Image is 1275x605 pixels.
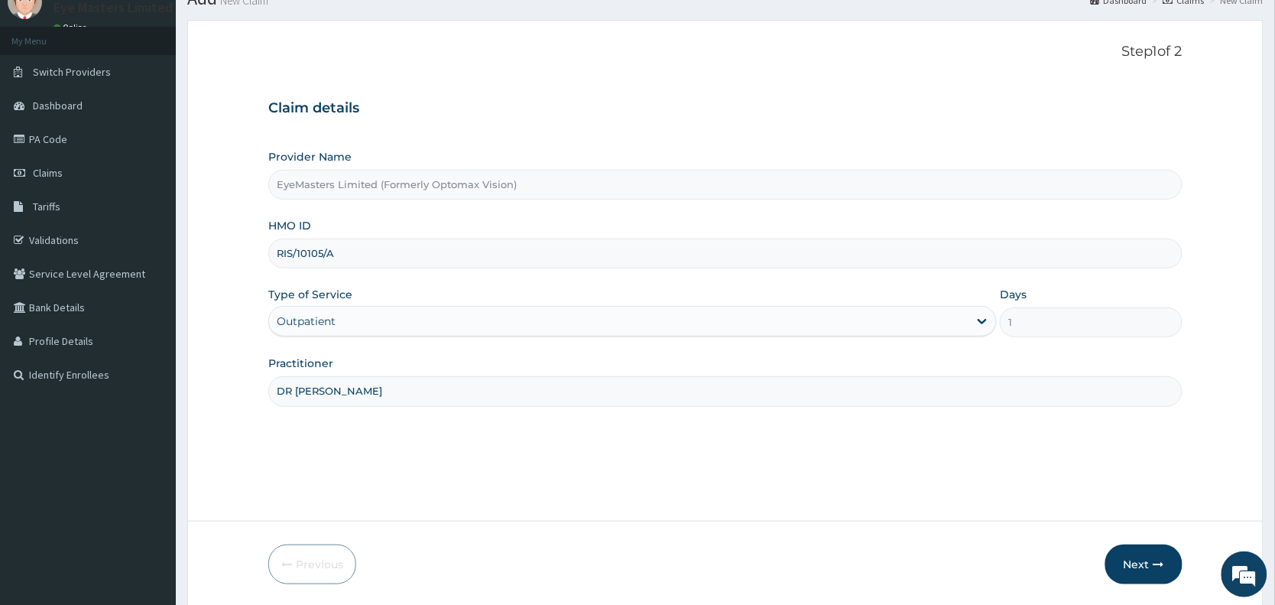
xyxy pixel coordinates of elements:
button: Previous [268,545,356,584]
span: Tariffs [33,200,60,213]
label: Provider Name [268,149,352,164]
label: HMO ID [268,218,311,233]
p: Step 1 of 2 [268,44,1182,60]
img: d_794563401_company_1708531726252_794563401 [28,76,62,115]
label: Practitioner [268,356,333,371]
span: We're online! [89,193,211,347]
button: Next [1105,545,1183,584]
input: Enter Name [268,376,1182,406]
textarea: Type your message and hit 'Enter' [8,418,291,471]
div: Outpatient [277,314,336,329]
input: Enter HMO ID [268,239,1182,268]
span: Dashboard [33,99,83,112]
h3: Claim details [268,100,1182,117]
span: Switch Providers [33,65,111,79]
span: Claims [33,166,63,180]
label: Days [1000,287,1027,302]
div: Minimize live chat window [251,8,287,44]
a: Online [54,22,90,33]
label: Type of Service [268,287,352,302]
div: Chat with us now [79,86,257,106]
p: Eye Masters Limited [54,1,173,15]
